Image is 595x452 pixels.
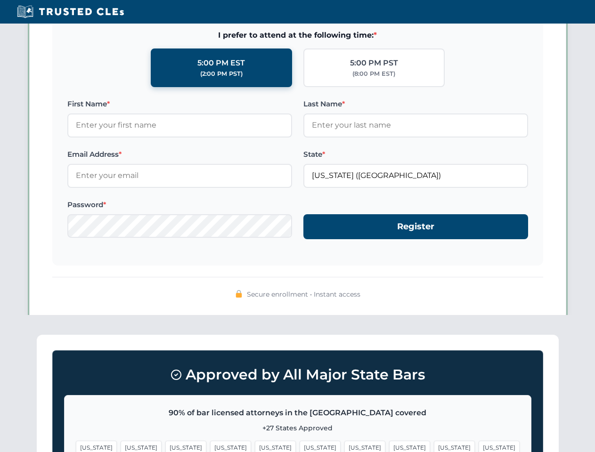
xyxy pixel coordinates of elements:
[67,29,528,41] span: I prefer to attend at the following time:
[235,290,243,298] img: 🔒
[200,69,243,79] div: (2:00 PM PST)
[64,362,531,387] h3: Approved by All Major State Bars
[303,164,528,187] input: Florida (FL)
[197,57,245,69] div: 5:00 PM EST
[67,149,292,160] label: Email Address
[67,164,292,187] input: Enter your email
[67,98,292,110] label: First Name
[350,57,398,69] div: 5:00 PM PST
[76,423,520,433] p: +27 States Approved
[352,69,395,79] div: (8:00 PM EST)
[76,407,520,419] p: 90% of bar licensed attorneys in the [GEOGRAPHIC_DATA] covered
[303,98,528,110] label: Last Name
[303,113,528,137] input: Enter your last name
[14,5,127,19] img: Trusted CLEs
[303,214,528,239] button: Register
[247,289,360,299] span: Secure enrollment • Instant access
[67,113,292,137] input: Enter your first name
[67,199,292,210] label: Password
[303,149,528,160] label: State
